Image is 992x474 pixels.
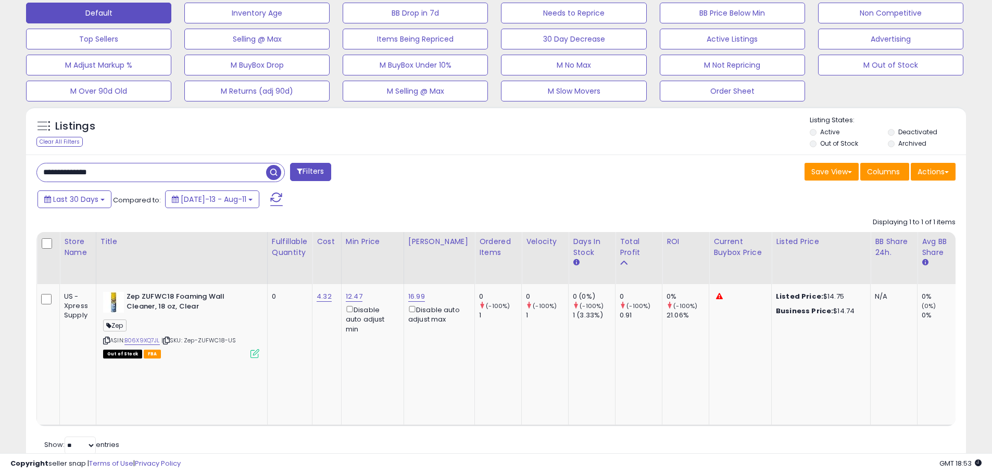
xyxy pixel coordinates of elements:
[36,137,83,147] div: Clear All Filters
[818,55,963,75] button: M Out of Stock
[673,302,697,310] small: (-100%)
[103,319,127,331] span: Zep
[526,236,564,247] div: Velocity
[89,458,133,468] a: Terms of Use
[346,236,399,247] div: Min Price
[526,292,568,301] div: 0
[805,163,859,181] button: Save View
[103,350,142,358] span: All listings that are currently out of stock and unavailable for purchase on Amazon
[820,127,839,136] label: Active
[479,236,517,258] div: Ordered Items
[103,292,124,313] img: 41mtERGZd9L._SL40_.jpg
[820,139,858,148] label: Out of Stock
[317,236,337,247] div: Cost
[526,311,568,320] div: 1
[37,190,111,208] button: Last 30 Days
[26,29,171,49] button: Top Sellers
[10,458,48,468] strong: Copyright
[501,3,646,23] button: Needs to Reprice
[184,3,330,23] button: Inventory Age
[875,236,913,258] div: BB Share 24h.
[124,336,160,345] a: B06X9XQ7JL
[626,302,650,310] small: (-100%)
[620,236,658,258] div: Total Profit
[165,190,259,208] button: [DATE]-13 - Aug-11
[486,302,510,310] small: (-100%)
[573,292,615,301] div: 0 (0%)
[64,236,92,258] div: Store Name
[713,236,767,258] div: Current Buybox Price
[580,302,604,310] small: (-100%)
[184,29,330,49] button: Selling @ Max
[776,306,862,316] div: $14.74
[501,81,646,101] button: M Slow Movers
[113,195,161,205] span: Compared to:
[660,3,805,23] button: BB Price Below Min
[343,81,488,101] button: M Selling @ Max
[660,81,805,101] button: Order Sheet
[667,236,705,247] div: ROI
[343,3,488,23] button: BB Drop in 7d
[408,291,425,302] a: 16.99
[660,29,805,49] button: Active Listings
[26,3,171,23] button: Default
[939,458,982,468] span: 2025-09-11 18:53 GMT
[501,29,646,49] button: 30 Day Decrease
[26,81,171,101] button: M Over 90d Old
[161,336,236,344] span: | SKU: Zep-ZUFWC18-US
[667,292,709,301] div: 0%
[343,29,488,49] button: Items Being Repriced
[64,292,88,321] div: US - Xpress Supply
[898,139,926,148] label: Archived
[53,194,98,204] span: Last 30 Days
[135,458,181,468] a: Privacy Policy
[660,55,805,75] button: M Not Repricing
[272,236,308,258] div: Fulfillable Quantity
[573,311,615,320] div: 1 (3.33%)
[922,236,960,258] div: Avg BB Share
[26,55,171,75] button: M Adjust Markup %
[181,194,246,204] span: [DATE]-13 - Aug-11
[922,311,964,320] div: 0%
[55,119,95,134] h5: Listings
[127,292,253,314] b: Zep ZUFWC18 Foaming Wall Cleaner, 18 oz, Clear
[922,292,964,301] div: 0%
[922,258,928,267] small: Avg BB Share.
[911,163,956,181] button: Actions
[144,350,161,358] span: FBA
[408,304,467,324] div: Disable auto adjust max
[408,236,470,247] div: [PERSON_NAME]
[346,304,396,334] div: Disable auto adjust min
[44,440,119,450] span: Show: entries
[667,311,709,320] div: 21.06%
[818,29,963,49] button: Advertising
[479,311,521,320] div: 1
[573,236,611,258] div: Days In Stock
[184,55,330,75] button: M BuyBox Drop
[10,459,181,469] div: seller snap | |
[346,291,362,302] a: 12.47
[776,292,862,301] div: $14.75
[573,258,579,267] small: Days In Stock.
[776,291,823,301] b: Listed Price:
[873,217,956,227] div: Displaying 1 to 1 of 1 items
[272,292,304,301] div: 0
[533,302,557,310] small: (-100%)
[776,236,866,247] div: Listed Price
[103,292,259,357] div: ASIN:
[343,55,488,75] button: M BuyBox Under 10%
[184,81,330,101] button: M Returns (adj 90d)
[290,163,331,181] button: Filters
[898,127,937,136] label: Deactivated
[810,116,966,125] p: Listing States:
[922,302,936,310] small: (0%)
[501,55,646,75] button: M No Max
[818,3,963,23] button: Non Competitive
[317,291,332,302] a: 4.32
[776,306,833,316] b: Business Price:
[620,311,662,320] div: 0.91
[620,292,662,301] div: 0
[867,166,900,177] span: Columns
[860,163,909,181] button: Columns
[875,292,909,301] div: N/A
